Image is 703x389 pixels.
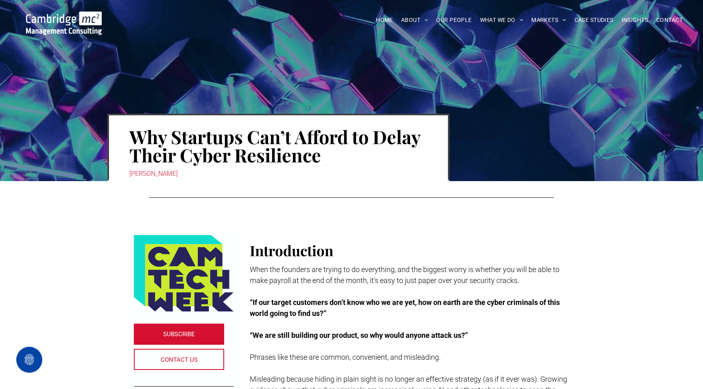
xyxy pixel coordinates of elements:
div: [PERSON_NAME] [129,168,428,179]
span: When the founders are trying to do everything, and the biggest worry is whether you will be able ... [250,265,559,285]
a: ABOUT [397,14,432,26]
img: Logo featuring the words CAM TECH WEEK in bold, dark blue letters on a yellow-green background, w... [134,235,234,311]
a: CONTACT US [134,349,224,370]
span: CONTACT US [161,350,198,370]
h1: Why Startups Can’t Afford to Delay Their Cyber Resilience [129,127,428,165]
img: Go to Homepage [26,11,102,35]
a: CONTACT [652,14,687,26]
a: CASE STUDIES [570,14,618,26]
strong: “If our target customers don’t know who we are yet, how on earth are the cyber criminals of this ... [250,298,560,318]
a: INSIGHTS [618,14,652,26]
strong: “We are still building our product, so why would anyone attack us?” [250,331,468,339]
a: MARKETS [527,14,570,26]
a: OUR PEOPLE [432,14,476,26]
a: Your Business Transformed | Cambridge Management Consulting [26,13,102,21]
span: Introduction [250,241,333,260]
a: HOME [372,14,397,26]
span: SUBSCRIBE [163,324,195,344]
span: Phrases like these are common, convenient, and misleading. [250,353,441,361]
a: WHAT WE DO [476,14,528,26]
a: SUBSCRIBE [134,324,224,345]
